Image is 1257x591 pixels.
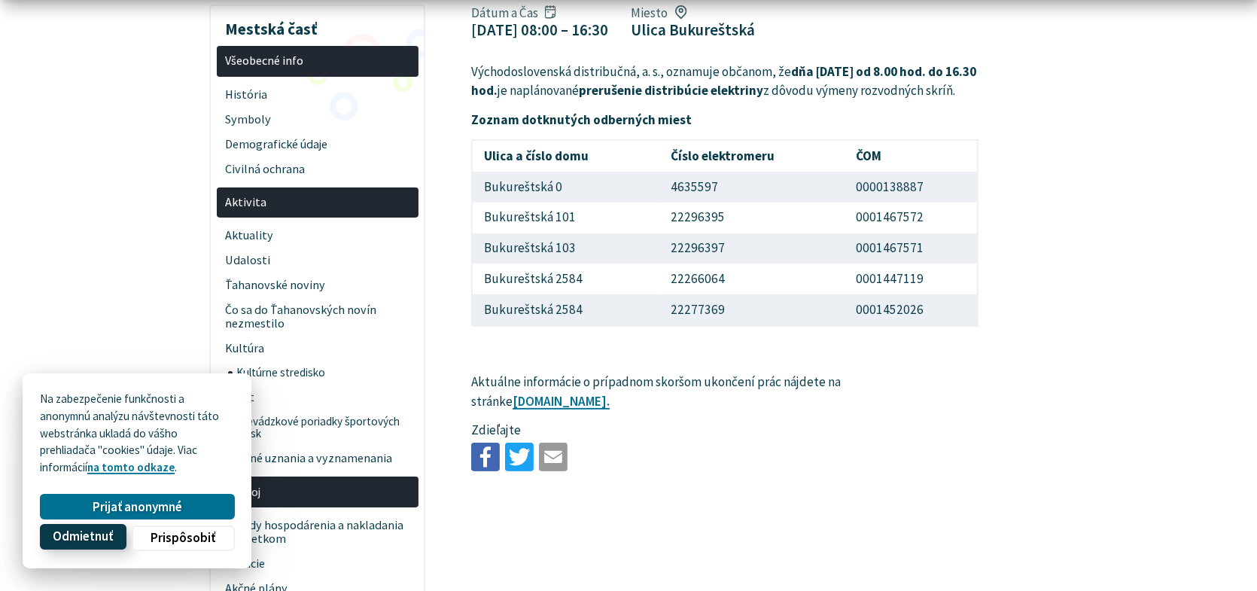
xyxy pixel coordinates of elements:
strong: ČOM [856,148,881,164]
a: Kultúrne stredisko [228,361,418,385]
strong: Číslo elektromeru [671,148,775,164]
span: Zásady hospodárenia a nakladania s majetkom [225,513,409,551]
span: Dotácie [225,551,409,576]
span: Aktivita [225,190,409,215]
td: Bukureštská 101 [472,203,659,233]
a: Demografické údaje [217,132,418,157]
p: Východoslovenská distribučná, a. s., oznamuje občanom, že je naplánované z dôvodu výmeny rozvodný... [471,62,979,101]
button: Prispôsobiť [132,526,234,551]
button: Prijať anonymné [40,494,234,519]
a: Civilná ochrana [217,157,418,181]
figcaption: [DATE] 08:00 – 16:30 [471,20,608,39]
span: Šport [225,385,409,410]
span: Miesto [631,5,755,21]
a: Čo sa do Ťahanovských novín nezmestilo [217,298,418,337]
span: Odmietnuť [53,529,113,545]
a: História [217,82,418,107]
a: Šport [217,385,418,410]
span: Udalosti [225,248,409,273]
img: Zdieľať na Twitteri [505,443,534,471]
figcaption: Ulica Bukureštská [631,20,755,39]
a: Aktuality [217,224,418,248]
td: 22296395 [659,203,845,233]
strong: Ulica a číslo domu [484,148,589,164]
span: Dátum a Čas [471,5,608,21]
button: Odmietnuť [40,524,126,550]
td: 22266064 [659,264,845,294]
a: Dotácie [217,551,418,576]
strong: Zoznam dotknutých odberných miest [471,111,692,128]
span: Čo sa do Ťahanovských novín nezmestilo [225,298,409,337]
td: Bukureštská 103 [472,233,659,264]
span: Prevádzkové poriadky športových ihrísk [236,410,409,446]
a: Všeobecné info [217,46,418,77]
a: na tomto odkaze [87,460,175,474]
a: Verejné uznania a vyznamenania [217,446,418,471]
p: Aktuálne informácie o prípadnom skoršom ukončení prác nájdete na stránke [471,373,979,411]
a: Symboly [217,107,418,132]
a: Prevádzkové poriadky športových ihrísk [228,410,418,446]
a: Kultúra [217,336,418,361]
img: Zdieľať na Facebooku [471,443,500,471]
span: Rozvoj [225,480,409,504]
p: Zdieľajte [471,421,979,440]
td: Bukureštská 0 [472,172,659,203]
a: Aktivita [217,187,418,218]
span: Demografické údaje [225,132,409,157]
span: Všeobecné info [225,49,409,74]
td: 0001467572 [845,203,978,233]
td: Bukureštská 2584 [472,264,659,294]
td: Bukureštská 2584 [472,294,659,326]
span: Prispôsobiť [151,530,215,546]
td: 0001467571 [845,233,978,264]
a: Udalosti [217,248,418,273]
a: Zásady hospodárenia a nakladania s majetkom [217,513,418,551]
td: 4635597 [659,172,845,203]
td: 0001452026 [845,294,978,326]
span: Civilná ochrana [225,157,409,181]
h3: Mestská časť [217,8,418,40]
td: 0001447119 [845,264,978,294]
td: 22296397 [659,233,845,264]
strong: prerušenie distribúcie elektriny [579,82,763,99]
a: Ťahanovské noviny [217,273,418,298]
p: Na zabezpečenie funkčnosti a anonymnú analýzu návštevnosti táto webstránka ukladá do vášho prehli... [40,391,234,477]
span: Symboly [225,107,409,132]
td: 22277369 [659,294,845,326]
a: [DOMAIN_NAME]. [513,393,610,410]
td: 0000138887 [845,172,978,203]
span: Verejné uznania a vyznamenania [225,446,409,471]
span: Kultúra [225,336,409,361]
a: Rozvoj [217,477,418,507]
span: História [225,82,409,107]
span: Prijať anonymné [93,499,182,515]
span: Aktuality [225,224,409,248]
span: Ťahanovské noviny [225,273,409,298]
span: Kultúrne stredisko [236,361,409,385]
img: Zdieľať e-mailom [539,443,568,471]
